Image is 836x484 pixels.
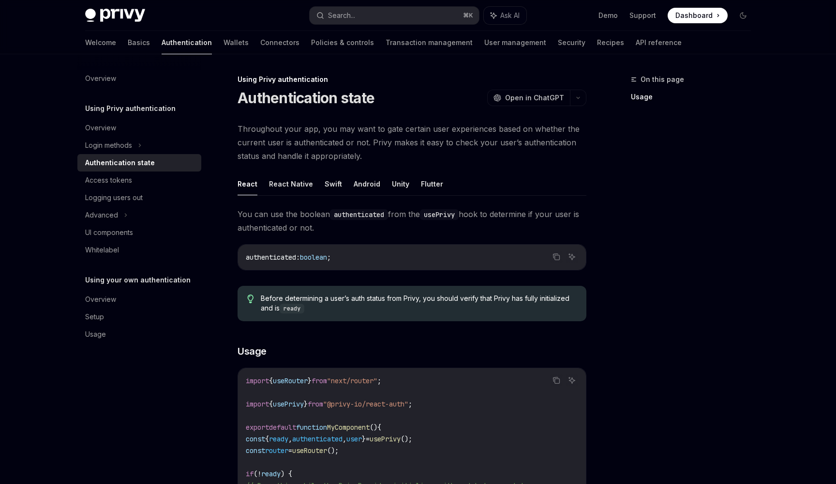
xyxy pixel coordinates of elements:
[85,274,191,286] h5: Using your own authentication
[675,11,713,20] span: Dashboard
[292,435,343,443] span: authenticated
[735,8,751,23] button: Toggle dark mode
[77,326,201,343] a: Usage
[238,207,586,234] span: You can use the boolean from the hook to determine if your user is authenticated or not.
[308,400,323,408] span: from
[566,250,578,263] button: Ask AI
[558,31,585,54] a: Security
[327,446,339,455] span: ();
[85,9,145,22] img: dark logo
[330,209,388,220] code: authenticated
[85,73,116,84] div: Overview
[292,446,327,455] span: useRouter
[288,435,292,443] span: ,
[366,435,370,443] span: =
[487,90,570,106] button: Open in ChatGPT
[327,253,331,262] span: ;
[370,423,377,432] span: ()
[312,376,327,385] span: from
[668,8,728,23] a: Dashboard
[288,446,292,455] span: =
[463,12,473,19] span: ⌘ K
[269,423,296,432] span: default
[598,11,618,20] a: Demo
[254,469,257,478] span: (
[296,253,300,262] span: :
[162,31,212,54] a: Authentication
[246,400,269,408] span: import
[224,31,249,54] a: Wallets
[323,400,408,408] span: "@privy-io/react-auth"
[269,376,273,385] span: {
[77,224,201,241] a: UI components
[631,89,759,105] a: Usage
[246,423,269,432] span: export
[377,376,381,385] span: ;
[304,400,308,408] span: }
[77,291,201,308] a: Overview
[77,241,201,259] a: Whitelabel
[346,435,362,443] span: user
[85,174,132,186] div: Access tokens
[370,435,401,443] span: usePrivy
[246,253,296,262] span: authenticated
[327,376,377,385] span: "next/router"
[421,172,443,195] button: Flutter
[392,172,409,195] button: Unity
[269,400,273,408] span: {
[550,250,563,263] button: Copy the contents from the code block
[269,435,288,443] span: ready
[505,93,564,103] span: Open in ChatGPT
[77,189,201,206] a: Logging users out
[85,157,155,169] div: Authentication state
[85,103,176,114] h5: Using Privy authentication
[269,172,313,195] button: React Native
[308,376,312,385] span: }
[257,469,261,478] span: !
[77,308,201,326] a: Setup
[401,435,412,443] span: ();
[247,295,254,303] svg: Tip
[85,31,116,54] a: Welcome
[273,376,308,385] span: useRouter
[85,140,132,151] div: Login methods
[128,31,150,54] a: Basics
[260,31,299,54] a: Connectors
[85,328,106,340] div: Usage
[85,294,116,305] div: Overview
[629,11,656,20] a: Support
[238,172,257,195] button: React
[310,7,479,24] button: Search...⌘K
[281,469,292,478] span: ) {
[246,376,269,385] span: import
[296,423,327,432] span: function
[641,74,684,85] span: On this page
[597,31,624,54] a: Recipes
[362,435,366,443] span: }
[85,192,143,203] div: Logging users out
[261,469,281,478] span: ready
[261,294,577,313] span: Before determining a user’s auth status from Privy, you should verify that Privy has fully initia...
[300,253,327,262] span: boolean
[85,122,116,134] div: Overview
[280,304,304,313] code: ready
[246,435,265,443] span: const
[273,400,304,408] span: usePrivy
[328,10,355,21] div: Search...
[246,469,254,478] span: if
[566,374,578,387] button: Ask AI
[85,311,104,323] div: Setup
[238,89,374,107] h1: Authentication state
[238,122,586,163] span: Throughout your app, you may want to gate certain user experiences based on whether the current u...
[265,446,288,455] span: router
[550,374,563,387] button: Copy the contents from the code block
[484,31,546,54] a: User management
[343,435,346,443] span: ,
[77,154,201,172] a: Authentication state
[377,423,381,432] span: {
[238,75,586,84] div: Using Privy authentication
[311,31,374,54] a: Policies & controls
[420,209,459,220] code: usePrivy
[238,344,267,358] span: Usage
[636,31,682,54] a: API reference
